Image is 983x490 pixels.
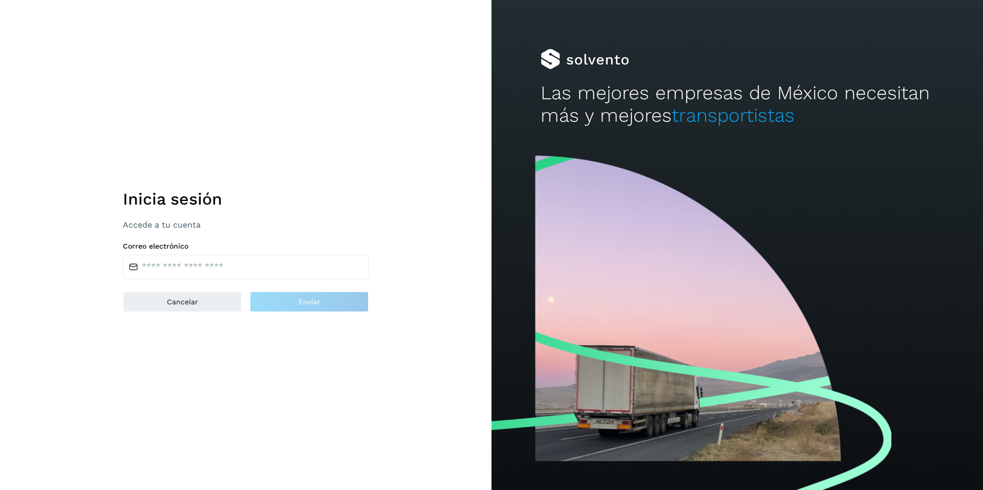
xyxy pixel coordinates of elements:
button: Enviar [250,292,369,312]
span: transportistas [672,104,795,126]
button: Cancelar [123,292,242,312]
label: Correo electrónico [123,242,369,251]
span: Cancelar [167,298,198,305]
h2: Las mejores empresas de México necesitan más y mejores [541,82,934,127]
span: Enviar [298,298,320,305]
h1: Inicia sesión [123,189,369,209]
p: Accede a tu cuenta [123,220,369,230]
